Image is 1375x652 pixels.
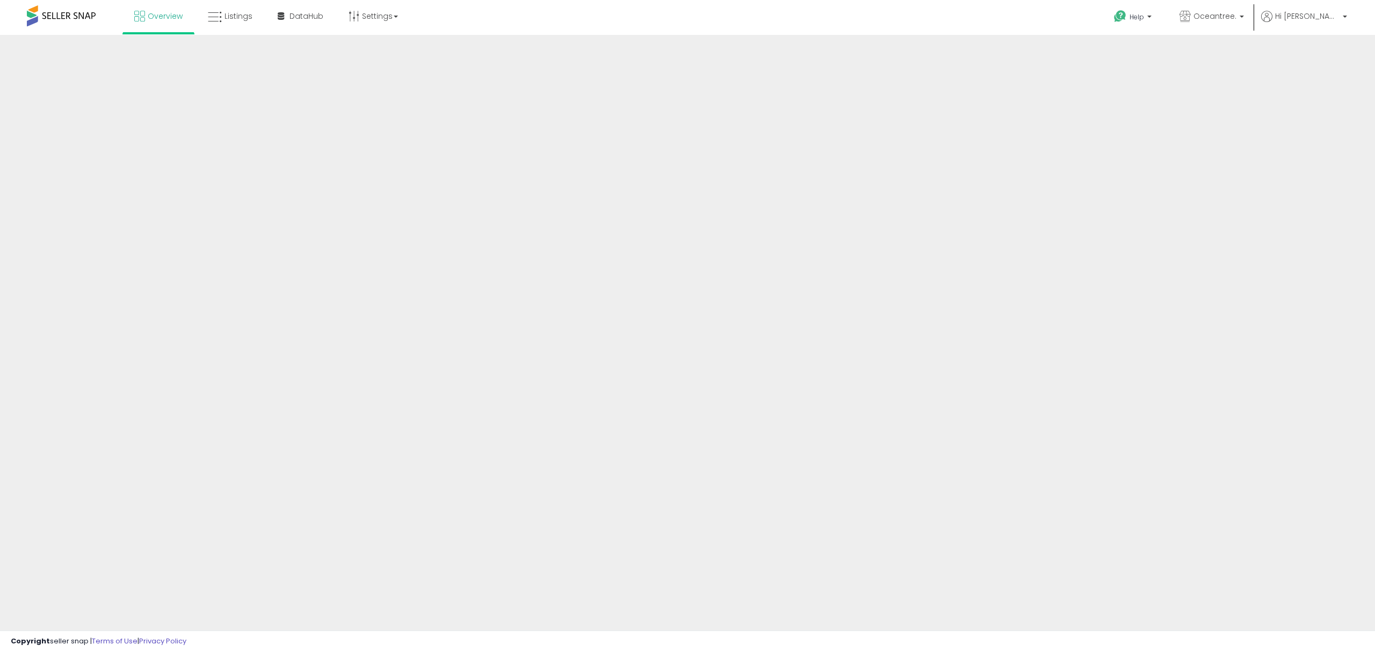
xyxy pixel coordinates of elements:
[1261,11,1347,35] a: Hi [PERSON_NAME]
[1193,11,1236,21] span: Oceantree.
[290,11,323,21] span: DataHub
[1275,11,1340,21] span: Hi [PERSON_NAME]
[225,11,252,21] span: Listings
[1130,12,1144,21] span: Help
[1105,2,1162,35] a: Help
[148,11,183,21] span: Overview
[1113,10,1127,23] i: Get Help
